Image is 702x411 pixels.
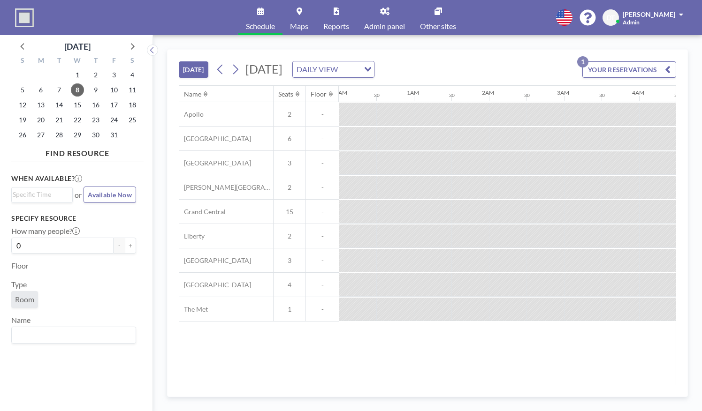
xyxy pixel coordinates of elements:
[632,89,644,96] div: 4AM
[306,232,339,240] span: -
[306,208,339,216] span: -
[126,83,139,97] span: Saturday, October 11, 2025
[13,329,130,341] input: Search for option
[306,159,339,167] span: -
[290,22,308,30] span: Maps
[245,62,282,76] span: [DATE]
[107,68,121,82] span: Friday, October 3, 2025
[274,159,305,167] span: 3
[274,110,305,119] span: 2
[524,92,530,98] div: 30
[34,128,47,142] span: Monday, October 27, 2025
[34,83,47,97] span: Monday, October 6, 2025
[449,92,455,98] div: 30
[14,55,32,67] div: S
[126,68,139,82] span: Saturday, October 4, 2025
[674,92,680,98] div: 30
[306,183,339,192] span: -
[126,113,139,127] span: Saturday, October 25, 2025
[11,226,80,236] label: How many people?
[179,183,273,192] span: [PERSON_NAME][GEOGRAPHIC_DATA]
[69,55,87,67] div: W
[89,128,102,142] span: Thursday, October 30, 2025
[53,128,66,142] span: Tuesday, October 28, 2025
[332,89,347,96] div: 12AM
[107,113,121,127] span: Friday, October 24, 2025
[374,92,380,98] div: 30
[184,90,201,98] div: Name
[53,83,66,97] span: Tuesday, October 7, 2025
[311,90,327,98] div: Floor
[407,89,419,96] div: 1AM
[12,327,136,343] div: Search for option
[306,256,339,265] span: -
[179,208,226,216] span: Grand Central
[34,113,47,127] span: Monday, October 20, 2025
[71,113,84,127] span: Wednesday, October 22, 2025
[179,135,251,143] span: [GEOGRAPHIC_DATA]
[89,98,102,112] span: Thursday, October 16, 2025
[295,63,340,75] span: DAILY VIEW
[623,10,675,18] span: [PERSON_NAME]
[293,61,374,77] div: Search for option
[420,22,456,30] span: Other sites
[15,295,34,304] span: Room
[179,232,205,240] span: Liberty
[89,83,102,97] span: Thursday, October 9, 2025
[274,135,305,143] span: 6
[71,68,84,82] span: Wednesday, October 1, 2025
[623,19,640,26] span: Admin
[15,8,34,27] img: organization-logo
[11,261,29,270] label: Floor
[179,305,208,314] span: The Met
[179,110,204,119] span: Apollo
[179,256,251,265] span: [GEOGRAPHIC_DATA]
[11,214,136,223] h3: Specify resource
[323,22,349,30] span: Reports
[86,55,105,67] div: T
[123,55,141,67] div: S
[278,90,293,98] div: Seats
[64,40,91,53] div: [DATE]
[50,55,69,67] div: T
[599,92,605,98] div: 30
[89,113,102,127] span: Thursday, October 23, 2025
[71,98,84,112] span: Wednesday, October 15, 2025
[341,63,359,75] input: Search for option
[11,315,31,325] label: Name
[32,55,50,67] div: M
[179,159,251,167] span: [GEOGRAPHIC_DATA]
[89,68,102,82] span: Thursday, October 2, 2025
[607,14,615,22] span: DT
[16,83,29,97] span: Sunday, October 5, 2025
[107,128,121,142] span: Friday, October 31, 2025
[88,191,132,199] span: Available Now
[84,187,136,203] button: Available Now
[11,280,27,289] label: Type
[274,256,305,265] span: 3
[16,128,29,142] span: Sunday, October 26, 2025
[107,98,121,112] span: Friday, October 17, 2025
[71,83,84,97] span: Wednesday, October 8, 2025
[179,61,208,78] button: [DATE]
[482,89,494,96] div: 2AM
[577,56,588,67] p: 1
[16,113,29,127] span: Sunday, October 19, 2025
[105,55,123,67] div: F
[11,145,144,158] h4: FIND RESOURCE
[246,22,275,30] span: Schedule
[274,305,305,314] span: 1
[306,110,339,119] span: -
[274,183,305,192] span: 2
[306,135,339,143] span: -
[126,98,139,112] span: Saturday, October 18, 2025
[71,128,84,142] span: Wednesday, October 29, 2025
[125,238,136,254] button: +
[53,113,66,127] span: Tuesday, October 21, 2025
[53,98,66,112] span: Tuesday, October 14, 2025
[274,281,305,289] span: 4
[107,83,121,97] span: Friday, October 10, 2025
[306,305,339,314] span: -
[114,238,125,254] button: -
[582,61,676,78] button: YOUR RESERVATIONS1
